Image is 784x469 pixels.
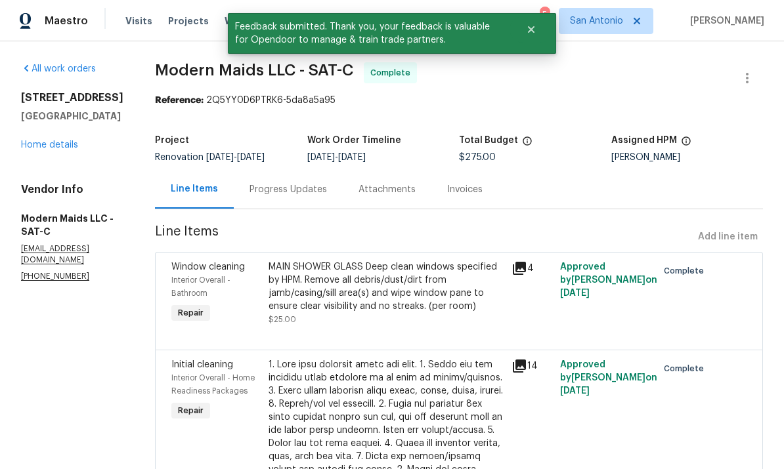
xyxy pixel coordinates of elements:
[173,404,209,417] span: Repair
[560,386,590,396] span: [DATE]
[338,153,366,162] span: [DATE]
[21,140,78,150] a: Home details
[21,91,123,104] h2: [STREET_ADDRESS]
[125,14,152,28] span: Visits
[173,306,209,319] span: Repair
[560,360,657,396] span: Approved by [PERSON_NAME] on
[522,136,533,153] span: The total cost of line items that have been proposed by Opendoor. This sum includes line items th...
[21,183,123,196] h4: Vendor Info
[45,14,88,28] span: Maestro
[250,183,327,196] div: Progress Updates
[225,14,284,28] span: Work Orders
[570,14,623,28] span: San Antonio
[171,374,255,395] span: Interior Overall - Home Readiness Packages
[359,183,416,196] div: Attachments
[512,358,552,374] div: 14
[168,14,209,28] span: Projects
[171,262,245,272] span: Window cleaning
[447,183,483,196] div: Invoices
[269,316,296,323] span: $25.00
[237,153,265,162] span: [DATE]
[307,136,401,145] h5: Work Order Timeline
[155,94,763,107] div: 2Q5YY0D6PTRK6-5da8a5a95
[459,153,496,162] span: $275.00
[664,264,709,277] span: Complete
[171,360,233,369] span: Initial cleaning
[206,153,234,162] span: [DATE]
[21,110,123,123] h5: [GEOGRAPHIC_DATA]
[155,96,204,105] b: Reference:
[206,153,265,162] span: -
[307,153,366,162] span: -
[685,14,764,28] span: [PERSON_NAME]
[155,136,189,145] h5: Project
[664,362,709,375] span: Complete
[459,136,518,145] h5: Total Budget
[21,272,89,281] chrome_annotation: [PHONE_NUMBER]
[155,225,693,249] span: Line Items
[155,62,353,78] span: Modern Maids LLC - SAT-C
[21,245,89,264] chrome_annotation: [EMAIL_ADDRESS][DOMAIN_NAME]
[269,260,504,313] div: MAIN SHOWER GLASS Deep clean windows specified by HPM. Remove all debris/dust/dirt from jamb/casi...
[512,260,552,276] div: 4
[307,153,335,162] span: [DATE]
[370,66,416,79] span: Complete
[155,153,265,162] span: Renovation
[560,289,590,298] span: [DATE]
[681,136,691,153] span: The hpm assigned to this work order.
[611,136,677,145] h5: Assigned HPM
[611,153,764,162] div: [PERSON_NAME]
[171,276,230,297] span: Interior Overall - Bathroom
[171,182,218,195] div: Line Items
[560,262,657,298] span: Approved by [PERSON_NAME] on
[228,13,510,54] span: Feedback submitted. Thank you, your feedback is valuable for Opendoor to manage & train trade par...
[21,64,96,73] a: All work orders
[510,16,553,43] button: Close
[21,212,123,238] h5: Modern Maids LLC - SAT-C
[540,8,549,21] div: 5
